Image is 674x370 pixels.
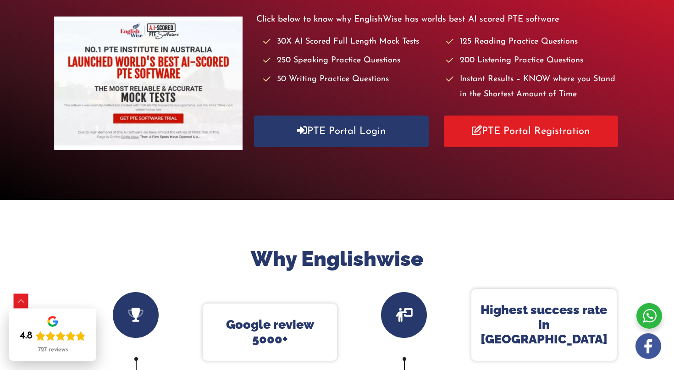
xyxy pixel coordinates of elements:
[38,346,68,353] div: 727 reviews
[263,34,437,50] li: 30X AI Scored Full Length Mock Tests
[481,303,608,347] p: Highest success rate in [GEOGRAPHIC_DATA]
[54,17,243,150] img: pte-institute-main
[446,53,620,68] li: 200 Listening Practice Questions
[446,72,620,103] li: Instant Results – KNOW where you Stand in the Shortest Amount of Time
[256,12,620,27] p: Click below to know why EnglishWise has worlds best AI scored PTE software
[254,116,429,147] a: PTE Portal Login
[20,330,86,342] div: Rating: 4.8 out of 5
[263,53,437,68] li: 250 Speaking Practice Questions
[20,330,33,342] div: 4.8
[635,333,661,359] img: white-facebook.png
[444,116,619,147] a: PTE Portal Registration
[263,72,437,87] li: 50 Writing Practice Questions
[446,34,620,50] li: 125 Reading Practice Questions
[212,317,328,347] p: Google review 5000+
[62,246,612,273] h2: Why Englishwise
